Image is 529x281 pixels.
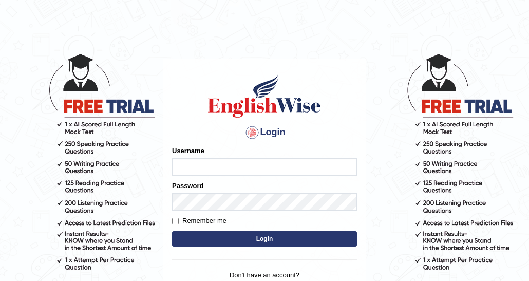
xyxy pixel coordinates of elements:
[172,216,226,226] label: Remember me
[172,181,203,191] label: Password
[206,73,323,119] img: Logo of English Wise sign in for intelligent practice with AI
[172,146,204,156] label: Username
[172,124,357,141] h4: Login
[172,231,357,247] button: Login
[172,218,179,224] input: Remember me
